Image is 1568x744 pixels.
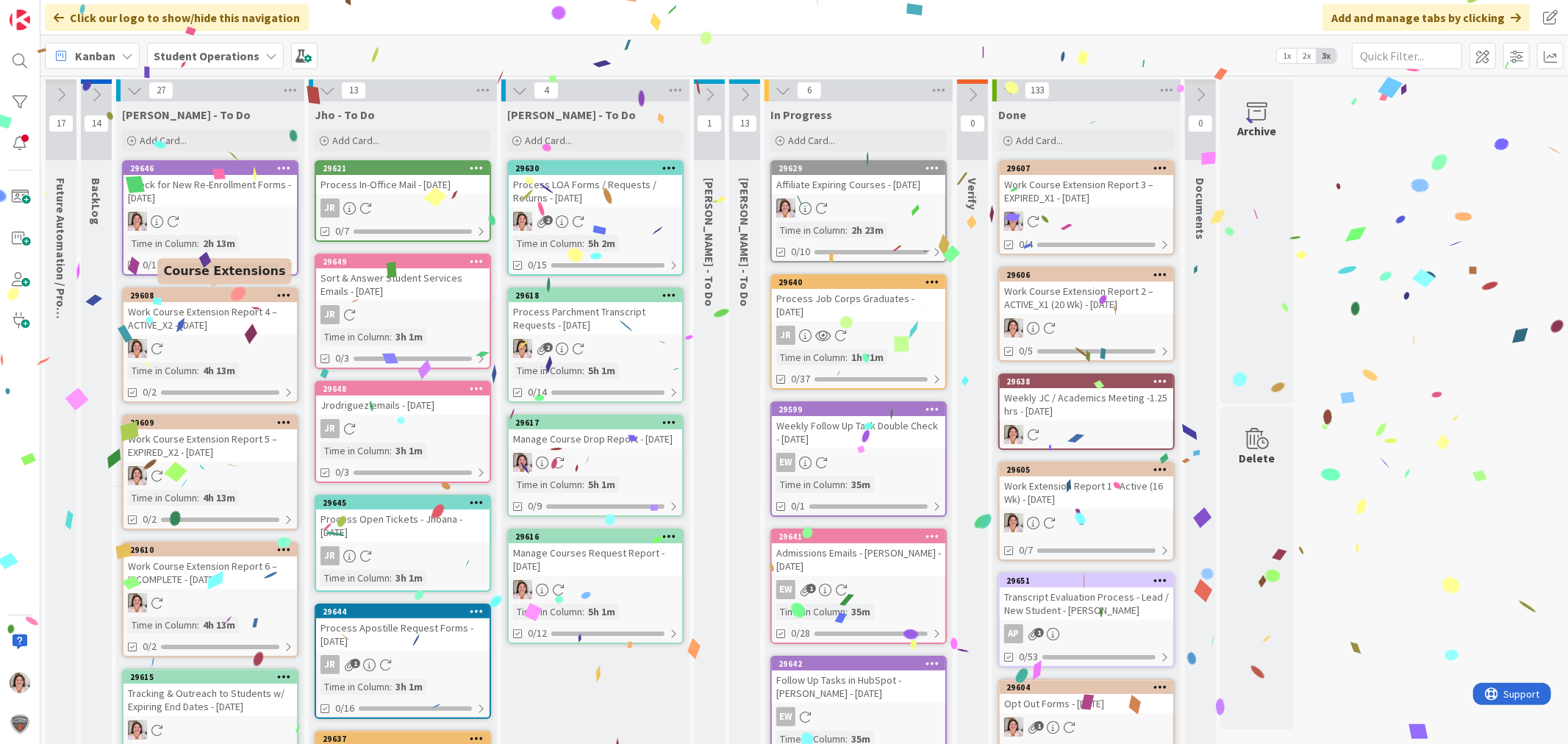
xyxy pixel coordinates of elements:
[321,679,390,695] div: Time in Column
[582,604,584,620] span: :
[130,545,297,555] div: 29610
[507,107,636,122] span: Zaida - To Do
[513,235,582,251] div: Time in Column
[772,198,945,218] div: EW
[845,476,848,493] span: :
[515,163,682,174] div: 29630
[140,134,187,147] span: Add Card...
[509,339,682,358] div: EW
[123,162,297,207] div: 29646Check for New Re-Enrollment Forms - [DATE]
[778,532,945,542] div: 29641
[316,268,490,301] div: Sort & Answer Student Services Emails - [DATE]
[390,329,392,345] span: :
[122,107,251,122] span: Emilie - To Do
[341,82,366,99] span: 13
[123,593,297,612] div: EW
[998,107,1026,122] span: Done
[848,476,874,493] div: 35m
[315,107,375,122] span: Jho - To Do
[965,178,980,210] span: Verify
[848,222,887,238] div: 2h 23m
[525,134,572,147] span: Add Card...
[776,580,795,599] div: EW
[509,302,682,335] div: Process Parchment Transcript Requests - [DATE]
[123,684,297,716] div: Tracking & Outreach to Students w/ Expiring End Dates - [DATE]
[513,476,582,493] div: Time in Column
[1000,681,1173,713] div: 29604Opt Out Forms - [DATE]
[316,546,490,565] div: JR
[509,530,682,543] div: 29616
[123,302,297,335] div: Work Course Extension Report 4 – ACTIVE_X2 - [DATE]
[199,235,239,251] div: 2h 13m
[130,290,297,301] div: 29608
[509,162,682,207] div: 29630Process LOA Forms / Requests / Returns - [DATE]
[772,403,945,416] div: 29599
[515,532,682,542] div: 29616
[128,466,147,485] img: EW
[1000,463,1173,476] div: 29605
[732,115,757,132] span: 13
[1006,376,1173,387] div: 29638
[509,162,682,175] div: 29630
[509,429,682,448] div: Manage Course Drop Report - [DATE]
[1000,476,1173,509] div: Work Extension Report 1 - Active (16 Wk) - [DATE]
[1000,268,1173,314] div: 29606Work Course Extension Report 2 – ACTIVE_X1 (20 Wk) - [DATE]
[323,163,490,174] div: 29621
[123,339,297,358] div: EW
[845,604,848,620] span: :
[1000,375,1173,388] div: 29638
[49,115,74,132] span: 17
[143,512,157,527] span: 0/2
[316,305,490,324] div: JR
[1006,465,1173,475] div: 29605
[772,707,945,726] div: EW
[316,496,490,509] div: 29645
[791,626,810,641] span: 0/28
[1000,175,1173,207] div: Work Course Extension Report 3 – EXPIRED_X1 - [DATE]
[1019,543,1033,558] span: 0/7
[128,490,197,506] div: Time in Column
[45,4,309,31] div: Click our logo to show/hide this navigation
[582,235,584,251] span: :
[584,476,619,493] div: 5h 1m
[321,570,390,586] div: Time in Column
[772,326,945,345] div: JR
[513,453,532,472] img: EW
[154,49,259,63] b: Student Operations
[1000,212,1173,231] div: EW
[199,490,239,506] div: 4h 13m
[772,657,945,670] div: 29642
[509,212,682,231] div: EW
[316,419,490,438] div: JR
[1000,318,1173,337] div: EW
[848,604,874,620] div: 35m
[1317,49,1336,63] span: 3x
[123,720,297,740] div: EW
[1000,388,1173,421] div: Weekly JC / Academics Meeting -1.25 hrs - [DATE]
[316,175,490,194] div: Process In-Office Mail - [DATE]
[316,396,490,415] div: Jrodriguez emails - [DATE]
[1000,282,1173,314] div: Work Course Extension Report 2 – ACTIVE_X1 (20 Wk) - [DATE]
[123,670,297,716] div: 29615Tracking & Outreach to Students w/ Expiring End Dates - [DATE]
[1000,425,1173,444] div: EW
[321,443,390,459] div: Time in Column
[1322,4,1530,31] div: Add and manage tabs by clicking
[123,557,297,589] div: Work Course Extension Report 6 – INCOMPLETE - [DATE]
[772,403,945,448] div: 29599Weekly Follow Up Task Double Check - [DATE]
[89,178,104,225] span: BackLog
[197,490,199,506] span: :
[772,162,945,175] div: 29629
[316,655,490,674] div: JR
[543,343,553,352] span: 2
[513,580,532,599] img: EW
[776,604,845,620] div: Time in Column
[1000,463,1173,509] div: 29605Work Extension Report 1 - Active (16 Wk) - [DATE]
[772,453,945,472] div: EW
[130,672,297,682] div: 29615
[806,584,816,593] span: 1
[1000,718,1173,737] div: EW
[128,339,147,358] img: EW
[509,289,682,335] div: 29618Process Parchment Transcript Requests - [DATE]
[513,339,532,358] img: EW
[10,10,30,30] img: Visit kanbanzone.com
